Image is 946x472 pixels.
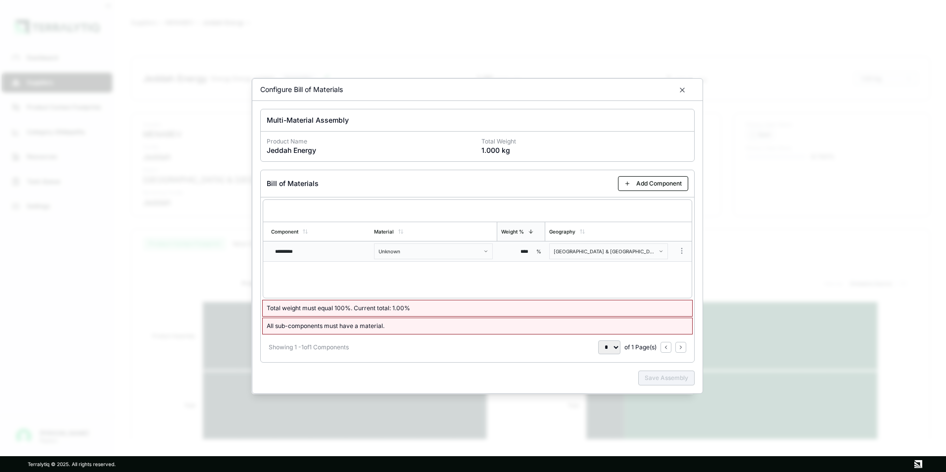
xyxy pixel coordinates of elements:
button: [GEOGRAPHIC_DATA] & [GEOGRAPHIC_DATA] [549,243,668,259]
div: Component [271,229,298,235]
h3: Multi-Material Assembly [267,115,688,125]
span: of 1 Page(s) [624,343,657,351]
div: Material [374,229,394,235]
button: Add Component [618,176,688,191]
div: Geography [549,229,575,235]
p: Product Name [267,138,473,145]
span: % [536,248,541,254]
span: Unknown [378,248,400,254]
button: Unknown [374,243,493,259]
p: 1.000 kg [481,145,688,155]
div: Total weight must equal 100%. Current total: 1.00 % [263,300,692,316]
div: Weight % [501,229,524,235]
p: Total Weight [481,138,688,145]
h2: Configure Bill of Materials [260,85,343,94]
div: Showing 1 - 1 of 1 Components [269,343,349,351]
div: All sub-components must have a material. [263,318,692,334]
h3: Bill of Materials [267,179,319,189]
p: Jeddah Energy [267,145,473,155]
span: [GEOGRAPHIC_DATA] & [GEOGRAPHIC_DATA] [554,248,657,254]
